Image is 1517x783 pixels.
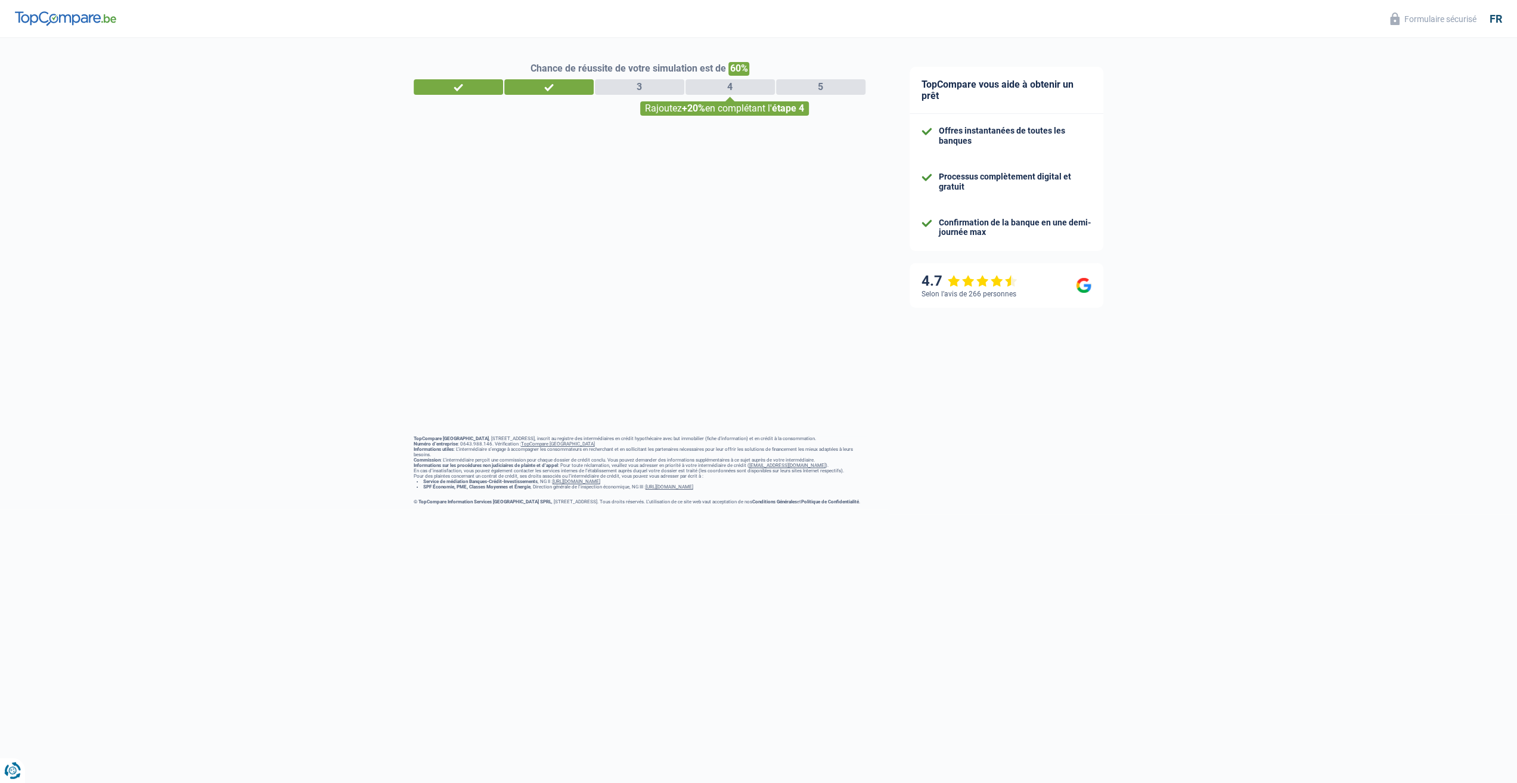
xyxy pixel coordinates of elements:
[595,79,684,95] div: 3
[414,436,489,441] strong: TopCompare [GEOGRAPHIC_DATA]
[521,441,595,447] a: TopCompare [GEOGRAPHIC_DATA]
[414,441,867,447] p: : 0643.988.146. Vérification :
[939,126,1091,146] div: Offres instantanées de toutes les banques
[414,441,458,447] strong: Numéro d’entreprise
[728,62,749,76] span: 60%
[414,79,503,95] div: 1
[423,479,538,484] strong: Service de médiation Banques-Crédit-Investissements
[414,463,867,468] p: : Pour toute réclamation, veuillez vous adresser en priorité à votre intermédiaire de crédit ( ).
[749,463,826,468] a: [EMAIL_ADDRESS][DOMAIN_NAME]
[423,484,531,490] strong: SPF Économie, PME, Classes Moyennes et Énergie
[15,11,116,26] img: TopCompare Logo
[752,499,797,505] strong: Conditions Générales
[910,67,1103,114] div: TopCompare vous aide à obtenir un prêt
[414,457,867,463] p: : L’intermédiaire perçoit une commission pour chaque dossier de crédit conclu. Vous pouvez demand...
[423,484,867,490] li: , Direction générale de l’inspection économique, NG III :
[414,499,551,505] strong: © TopCompare Information Services [GEOGRAPHIC_DATA] SPRL
[531,63,726,74] span: Chance de réussite de votre simulation est de
[414,436,867,441] p: , [STREET_ADDRESS], inscrit au registre des intermédiaires en crédit hypothécaire avec but immobi...
[776,79,865,95] div: 5
[922,290,1016,298] div: Selon l’avis de 266 personnes
[1383,9,1484,29] button: Formulaire sécurisé
[414,457,440,463] strong: Commission
[414,473,867,479] p: Pour des plaintes concernant un contrat de crédit, ses droits associés ou l’intermédiaire de créd...
[414,468,867,473] p: En cas d’insatisfaction, vous pouvez également contacter les services internes de l’établissement...
[553,479,600,484] a: [URL][DOMAIN_NAME]
[772,103,804,114] span: étape 4
[939,218,1091,238] div: Confirmation de la banque en une demi-journée max
[423,479,867,484] li: , NG II :
[414,447,454,452] strong: Informations utiles
[801,499,859,505] strong: Politique de Confidentialité
[682,103,705,114] span: +20%
[646,484,693,490] a: [URL][DOMAIN_NAME]
[922,273,1017,290] div: 4.7
[640,101,809,116] div: Rajoutez en complétant l'
[414,499,867,505] p: , [STREET_ADDRESS]. Tous droits réservés. L’utilisation de ce site web vaut acceptation de nos et .
[685,79,775,95] div: 4
[939,172,1091,192] div: Processus complètement digital et gratuit
[414,463,558,468] strong: Informations sur les procédures non judiciaires de plainte et d’appel
[504,79,594,95] div: 2
[414,447,867,457] p: : L’intermédiaire s’engage à accompagner les consommateurs en recherchant et en sollicitant les p...
[1490,13,1502,26] div: fr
